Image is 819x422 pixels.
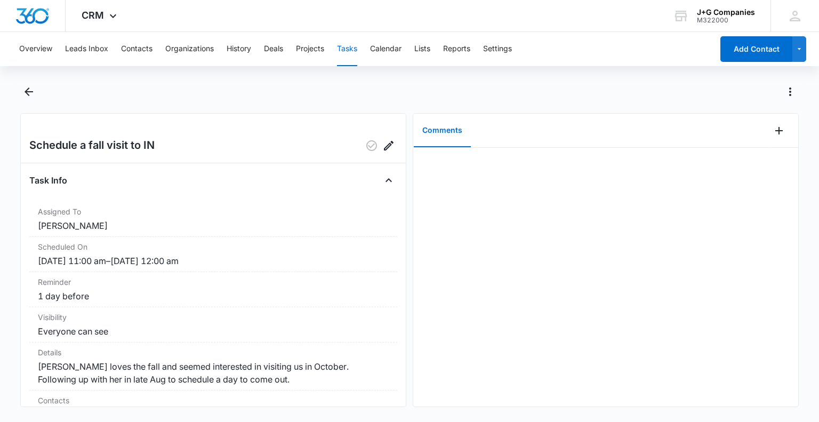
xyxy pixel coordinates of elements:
h4: Task Info [29,174,67,187]
button: Projects [296,32,324,66]
div: Details[PERSON_NAME] loves the fall and seemed interested in visiting us in October. Following up... [29,343,397,391]
div: account name [697,8,755,17]
button: Add Comment [770,122,788,139]
button: Edit [380,137,397,154]
dt: Scheduled On [38,241,389,252]
button: Contacts [121,32,152,66]
div: account id [697,17,755,24]
button: History [227,32,251,66]
dd: Everyone can see [38,325,389,338]
dt: Contacts [38,395,389,406]
button: Overview [19,32,52,66]
dt: Assigned To [38,206,389,217]
dt: Reminder [38,276,389,288]
button: Settings [483,32,512,66]
div: VisibilityEveryone can see [29,307,397,343]
button: Back [20,83,37,100]
button: Lists [414,32,430,66]
button: Organizations [165,32,214,66]
button: Calendar [370,32,402,66]
dd: 1 day before [38,290,389,302]
span: CRM [82,10,104,21]
button: Tasks [337,32,357,66]
dt: Details [38,347,389,358]
div: Scheduled On[DATE] 11:00 am–[DATE] 12:00 am [29,237,397,272]
dt: Visibility [38,312,389,323]
dd: [PERSON_NAME] loves the fall and seemed interested in visiting us in October. Following up with h... [38,360,389,386]
dd: [DATE] 11:00 am – [DATE] 12:00 am [38,254,389,267]
button: Add Contact [720,36,792,62]
button: Actions [782,83,799,100]
button: Leads Inbox [65,32,108,66]
button: Deals [264,32,283,66]
div: Assigned To[PERSON_NAME] [29,202,397,237]
h2: Schedule a fall visit to IN [29,137,155,154]
button: Comments [414,114,471,147]
button: Close [380,172,397,189]
dd: [PERSON_NAME] [38,219,389,232]
button: Reports [443,32,470,66]
div: Reminder1 day before [29,272,397,307]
